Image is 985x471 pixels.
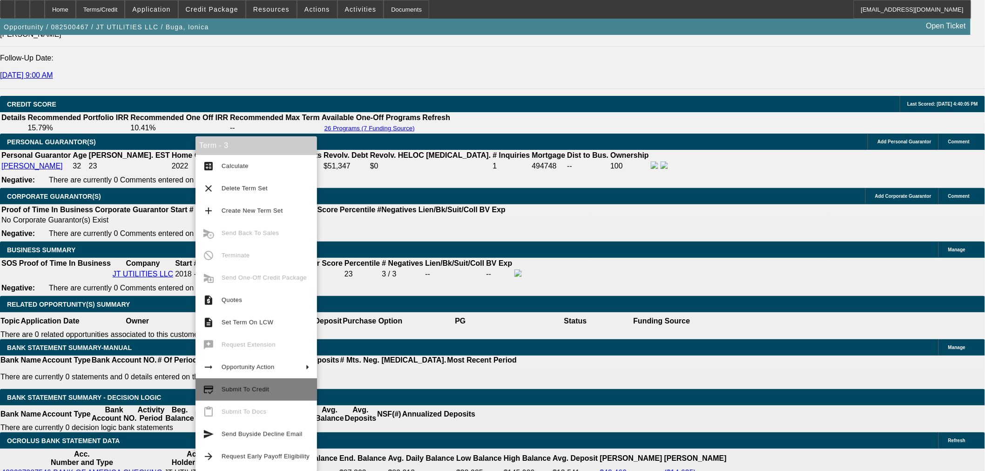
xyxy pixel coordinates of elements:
span: BANK STATEMENT SUMMARY-MANUAL [7,344,132,351]
td: -- [229,123,320,133]
span: Comment [948,139,970,144]
button: 26 Programs (7 Funding Source) [322,124,418,132]
span: There are currently 0 Comments entered on this opportunity [49,284,246,292]
th: Beg. Balance [165,405,194,423]
td: 1 [492,161,530,171]
td: 23 [88,161,170,171]
th: Purchase Option [342,312,403,330]
span: Resources [253,6,290,13]
b: Company [126,259,160,267]
td: $0 [370,161,492,171]
b: # Employees [189,206,235,214]
span: -- [194,270,199,278]
th: # Of Periods [157,356,202,365]
th: Acc. Holder Name [164,450,225,467]
img: linkedin-icon.png [661,161,668,169]
th: Avg. Deposits [344,405,377,423]
span: BUSINESS SUMMARY [7,246,75,254]
b: Age [73,151,87,159]
b: #Negatives [378,206,417,214]
span: Opportunity Action [222,363,275,370]
b: Personal Guarantor [1,151,71,159]
th: $ Financed [195,312,235,330]
div: 3 / 3 [382,270,424,278]
b: # Negatives [382,259,424,267]
th: Activity Period [137,405,165,423]
th: Avg. Balance [315,405,344,423]
th: Account Type [41,356,91,365]
b: Negative: [1,284,35,292]
b: Negative: [1,176,35,184]
td: 2018 [175,269,192,279]
a: JT UTILITIES LLC [113,270,173,278]
mat-icon: send [203,429,214,440]
th: [PERSON_NAME] [664,450,727,467]
td: -- [567,161,609,171]
span: Credit Package [186,6,238,13]
mat-icon: clear [203,183,214,194]
b: BV Exp [479,206,506,214]
span: Manage [948,247,965,252]
th: Bank Account NO. [91,405,137,423]
b: Lien/Bk/Suit/Coll [418,206,478,214]
td: -- [425,269,485,279]
span: Calculate [222,162,249,169]
td: 494748 [532,161,566,171]
span: Application [132,6,170,13]
th: SOS [1,259,18,268]
th: PG [403,312,518,330]
th: Refresh [422,113,451,122]
th: Avg. Deposit [552,450,598,467]
mat-icon: description [203,317,214,328]
td: 100 [610,161,649,171]
img: facebook-icon.png [651,161,658,169]
th: Most Recent Period [447,356,517,365]
th: Proof of Time In Business [19,259,111,268]
span: 2022 [172,162,189,170]
span: There are currently 0 Comments entered on this opportunity [49,229,246,237]
b: Dist to Bus. [567,151,609,159]
span: Activities [345,6,377,13]
th: Annualized Deposits [402,405,476,423]
b: Percentile [344,259,380,267]
b: [PERSON_NAME]. EST [89,151,170,159]
span: Add Corporate Guarantor [875,194,931,199]
td: 10.41% [130,123,229,133]
span: Delete Term Set [222,185,268,192]
th: Acc. Number and Type [1,450,163,467]
b: Ownership [610,151,649,159]
a: Open Ticket [923,18,970,34]
b: # Inquiries [492,151,530,159]
span: Manage [948,345,965,350]
th: Avg. Daily Balance [388,450,455,467]
span: Quotes [222,296,242,303]
span: There are currently 0 Comments entered on this opportunity [49,176,246,184]
b: BV Exp [486,259,513,267]
button: Resources [246,0,297,18]
button: Actions [297,0,337,18]
span: Request Early Payoff Eligibility [222,453,310,460]
th: Recommended One Off IRR [130,113,229,122]
th: Owner [80,312,195,330]
button: Credit Package [179,0,245,18]
span: Add Personal Guarantor [877,139,931,144]
button: Application [125,0,177,18]
th: Recommended Portfolio IRR [27,113,129,122]
td: -- [486,269,513,279]
th: Bank Account NO. [91,356,157,365]
th: Deposits [195,405,227,423]
b: Negative: [1,229,35,237]
span: Send Buyside Decline Email [222,431,303,437]
td: 15.79% [27,123,129,133]
td: No Corporate Guarantor(s) Exist [1,215,510,225]
td: 32 [72,161,87,171]
th: Proof of Time In Business [1,205,94,215]
mat-icon: calculate [203,161,214,172]
div: Term - 3 [196,136,317,155]
th: Details [1,113,26,122]
mat-icon: credit_score [203,384,214,395]
span: Bank Statement Summary - Decision Logic [7,394,162,401]
span: CREDIT SCORE [7,101,56,108]
th: Application Date [20,312,80,330]
span: Create New Term Set [222,207,283,214]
